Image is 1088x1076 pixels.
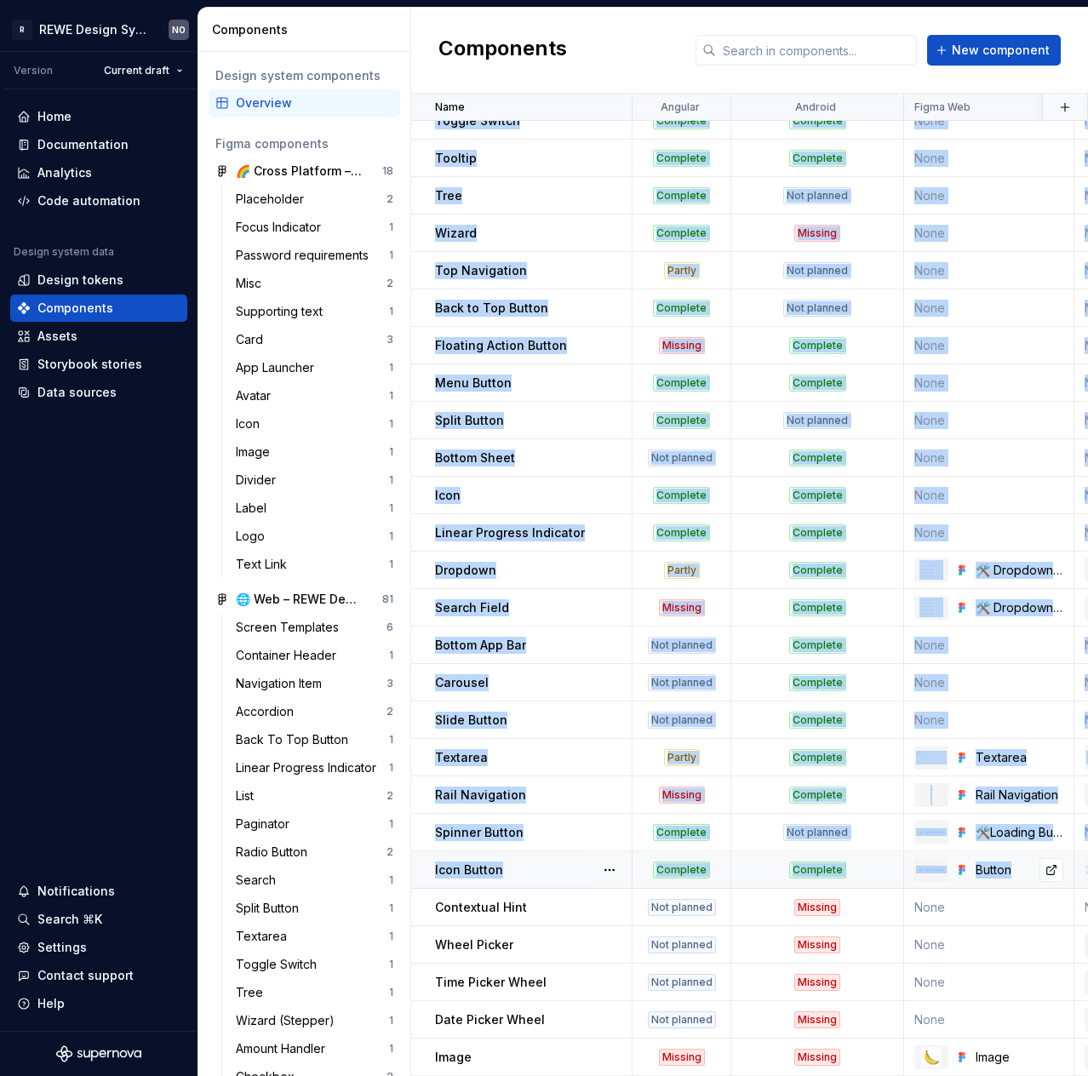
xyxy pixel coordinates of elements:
div: Complete [789,712,846,729]
div: 1 [389,901,393,915]
div: Contact support [37,967,134,984]
a: Analytics [10,159,187,186]
div: Amount Handler [236,1040,332,1057]
div: 1 [389,873,393,887]
div: 1 [389,1042,393,1056]
div: Missing [659,1049,705,1066]
a: Design tokens [10,266,187,294]
a: Supporting text1 [229,298,400,325]
div: Text Link [236,556,294,573]
div: 2 [387,277,393,290]
td: None [904,514,1074,552]
a: Logo1 [229,523,400,550]
div: Complete [653,824,710,841]
button: Current draft [96,59,191,83]
div: App Launcher [236,359,321,376]
img: 🛠️Loading Button | Determinate [916,828,947,835]
td: None [904,102,1074,140]
td: None [904,439,1074,477]
p: Icon [435,487,461,504]
div: Complete [789,599,846,616]
div: Storybook stories [37,356,142,373]
div: Not planned [648,899,716,916]
div: Missing [794,225,840,242]
div: List [236,787,261,804]
div: Search [236,872,283,889]
p: Date Picker Wheel [435,1011,545,1028]
div: Missing [659,337,705,354]
a: Icon1 [229,410,400,438]
p: Name [435,100,465,114]
td: None [904,327,1074,364]
p: Slide Button [435,712,507,729]
a: Documentation [10,131,187,158]
div: Textarea [236,928,294,945]
a: Radio Button2 [229,838,400,866]
p: Tooltip [435,150,477,167]
a: List2 [229,782,400,810]
div: Documentation [37,136,129,153]
a: Navigation Item3 [229,670,400,697]
div: Split Button [236,900,306,917]
div: Complete [653,487,710,504]
div: Accordion [236,703,301,720]
div: Textarea [976,749,1063,766]
div: 🛠️ Dropdown with Menu [976,562,1063,579]
td: None [904,140,1074,177]
a: 🌐 Web – REWE Design System81 [209,586,400,613]
a: Divider1 [229,466,400,494]
a: Components [10,295,187,322]
div: Complete [653,300,710,317]
div: 1 [389,1014,393,1027]
p: Wizard [435,225,477,242]
button: RREWE Design SystemNO [3,11,194,48]
a: App Launcher1 [229,354,400,381]
div: Complete [653,150,710,167]
p: Split Button [435,412,504,429]
button: Contact support [10,962,187,989]
div: Back To Top Button [236,731,355,748]
td: None [904,889,1074,926]
td: None [904,215,1074,252]
div: 🌈 Cross Platform – REWE Design System [236,163,363,180]
p: Spinner Button [435,824,524,841]
a: Text Link1 [229,551,400,578]
a: Settings [10,934,187,961]
div: 1 [389,558,393,571]
div: Focus Indicator [236,219,328,236]
div: Linear Progress Indicator [236,759,383,776]
button: Help [10,990,187,1017]
div: 1 [389,417,393,431]
a: Wizard (Stepper)1 [229,1007,400,1034]
td: None [904,1001,1074,1039]
p: Android [795,100,836,114]
div: Label [236,500,273,517]
div: Figma components [215,135,393,152]
div: Complete [789,861,846,879]
div: Overview [236,94,393,112]
div: Complete [789,787,846,804]
td: None [904,701,1074,739]
div: Version [14,64,53,77]
p: Carousel [435,674,489,691]
div: Complete [653,861,710,879]
div: 6 [387,621,393,634]
div: Wizard (Stepper) [236,1012,341,1029]
div: Tree [236,984,270,1001]
p: Bottom App Bar [435,637,526,654]
div: Missing [794,899,840,916]
a: Storybook stories [10,351,187,378]
div: 1 [389,958,393,971]
p: Wheel Picker [435,936,513,953]
a: Home [10,103,187,130]
div: Not planned [783,187,851,204]
a: 🌈 Cross Platform – REWE Design System18 [209,157,400,185]
div: Not planned [648,1011,716,1028]
p: Time Picker Wheel [435,974,547,991]
div: Not planned [648,936,716,953]
div: Home [37,108,72,125]
div: Analytics [37,164,92,181]
td: None [904,364,1074,402]
div: Container Header [236,647,343,664]
div: REWE Design System [39,21,148,38]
